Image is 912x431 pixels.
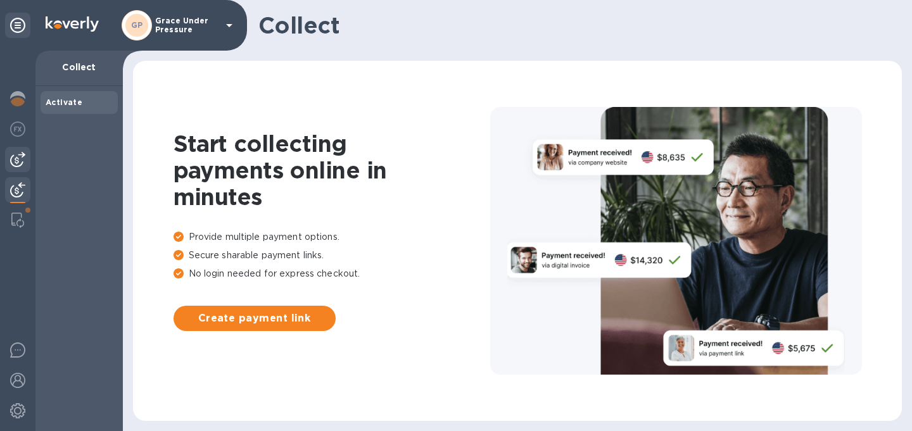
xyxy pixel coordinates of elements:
p: Grace Under Pressure [155,16,218,34]
img: Foreign exchange [10,122,25,137]
p: Collect [46,61,113,73]
h1: Start collecting payments online in minutes [174,130,490,210]
b: Activate [46,97,82,107]
span: Create payment link [184,311,326,326]
p: No login needed for express checkout. [174,267,490,280]
b: GP [131,20,143,30]
div: Unpin categories [5,13,30,38]
img: Logo [46,16,99,32]
button: Create payment link [174,306,336,331]
p: Provide multiple payment options. [174,230,490,244]
h1: Collect [258,12,892,39]
p: Secure sharable payment links. [174,249,490,262]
